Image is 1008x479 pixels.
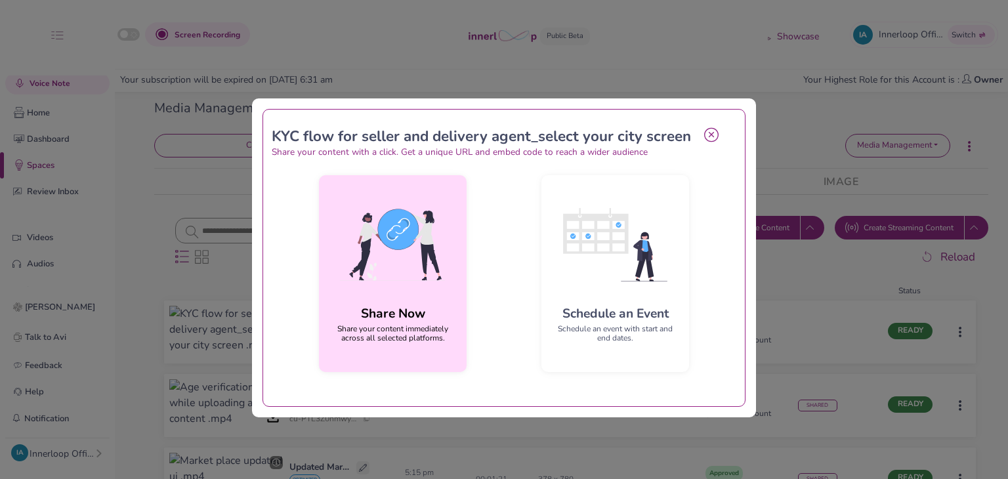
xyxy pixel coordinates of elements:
[329,324,456,343] p: Share your content immediately across all selected platforms.
[272,128,694,146] h2: KYC flow for seller and delivery agent_select your city screen
[272,146,694,159] p: Share your content with a click. Get a unique URL and embed code to reach a wider audience
[552,186,679,304] img: Select card
[552,324,679,343] p: Schedule an event with start and end dates.
[562,306,669,322] h3: Schedule an Event
[329,186,456,304] img: Select card
[361,306,425,322] h3: Share Now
